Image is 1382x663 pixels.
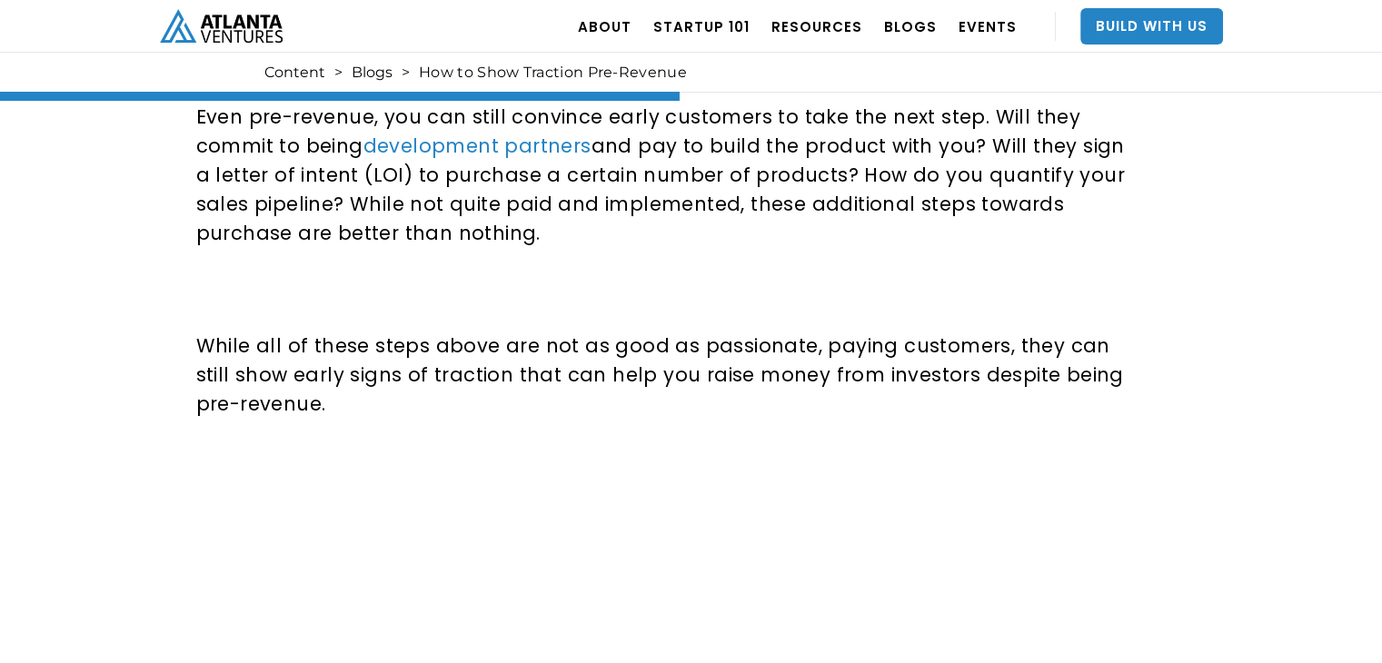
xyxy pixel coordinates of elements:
[771,1,862,52] a: RESOURCES
[196,331,1136,419] p: While all of these steps above are not as good as passionate, paying customers, they can still sh...
[196,103,1136,248] p: Even pre-revenue, you can still convince early customers to take the next step. Will they commit ...
[352,64,393,82] a: Blogs
[1080,8,1223,45] a: Build With Us
[578,1,631,52] a: ABOUT
[884,1,937,52] a: BLOGS
[402,64,410,82] div: >
[334,64,343,82] div: >
[653,1,750,52] a: Startup 101
[363,133,592,159] a: development partners
[419,64,687,82] div: How to Show Traction Pre-Revenue
[196,446,1136,616] iframe: powr comments
[959,1,1017,52] a: EVENTS
[264,64,325,82] a: Content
